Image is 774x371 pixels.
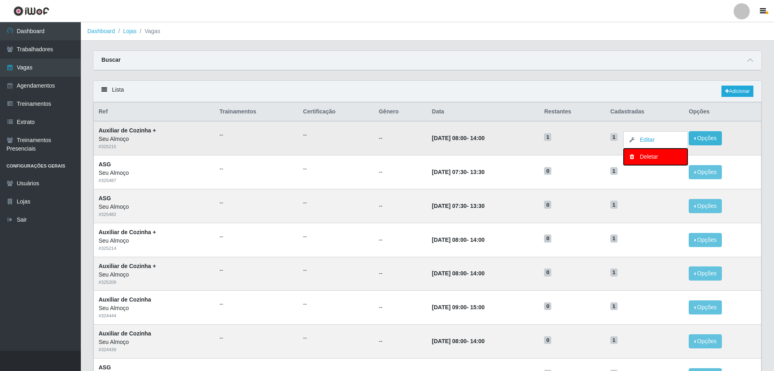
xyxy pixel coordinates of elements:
[689,334,722,348] button: Opções
[374,189,427,223] td: --
[99,312,210,319] div: # 324444
[544,167,551,175] span: 0
[432,270,485,277] strong: -
[374,223,427,257] td: --
[374,257,427,291] td: --
[93,81,761,102] div: Lista
[427,103,540,122] th: Data
[81,22,774,41] nav: breadcrumb
[689,199,722,213] button: Opções
[432,203,485,209] strong: -
[99,237,210,245] div: Seu Almoço
[544,336,551,344] span: 0
[99,161,111,168] strong: ASG
[544,133,551,141] span: 1
[219,300,293,308] ul: --
[298,103,374,122] th: Certificação
[99,195,111,201] strong: ASG
[470,169,485,175] time: 13:30
[99,229,156,235] strong: Auxiliar de Cozinha +
[632,136,655,143] a: Editar
[303,233,369,241] ul: --
[99,143,210,150] div: # 325215
[99,346,210,353] div: # 324439
[689,233,722,247] button: Opções
[374,121,427,155] td: --
[94,103,215,122] th: Ref
[374,291,427,325] td: --
[99,279,210,286] div: # 325209
[99,127,156,134] strong: Auxiliar de Cozinha +
[544,201,551,209] span: 0
[219,233,293,241] ul: --
[123,28,136,34] a: Lojas
[99,338,210,346] div: Seu Almoço
[470,338,485,344] time: 14:00
[99,135,210,143] div: Seu Almoço
[87,28,115,34] a: Dashboard
[539,103,605,122] th: Restantes
[219,165,293,173] ul: --
[432,304,485,310] strong: -
[137,27,160,36] li: Vagas
[374,155,427,189] td: --
[432,203,467,209] time: [DATE] 07:30
[544,235,551,243] span: 0
[432,237,467,243] time: [DATE] 08:00
[432,237,485,243] strong: -
[303,300,369,308] ul: --
[101,57,120,63] strong: Buscar
[99,296,151,303] strong: Auxiliar de Cozinha
[99,177,210,184] div: # 325487
[303,131,369,139] ul: --
[610,167,618,175] span: 1
[219,199,293,207] ul: --
[99,211,210,218] div: # 325482
[544,302,551,310] span: 0
[470,203,485,209] time: 13:30
[219,131,293,139] ul: --
[99,330,151,337] strong: Auxiliar de Cozinha
[432,169,467,175] time: [DATE] 07:30
[303,199,369,207] ul: --
[610,201,618,209] span: 1
[432,169,485,175] strong: -
[689,131,722,145] button: Opções
[689,300,722,314] button: Opções
[432,338,467,344] time: [DATE] 08:00
[215,103,298,122] th: Trainamentos
[689,165,722,179] button: Opções
[432,135,467,141] time: [DATE] 08:00
[303,165,369,173] ul: --
[684,103,761,122] th: Opções
[432,338,485,344] strong: -
[470,237,485,243] time: 14:00
[610,133,618,141] span: 1
[610,268,618,277] span: 1
[303,334,369,342] ul: --
[303,266,369,275] ul: --
[632,153,679,161] div: Deletar
[13,6,49,16] img: CoreUI Logo
[721,86,753,97] a: Adicionar
[470,304,485,310] time: 15:00
[99,263,156,269] strong: Auxiliar de Cozinha +
[610,336,618,344] span: 1
[99,270,210,279] div: Seu Almoço
[610,235,618,243] span: 1
[99,245,210,252] div: # 325214
[219,266,293,275] ul: --
[99,169,210,177] div: Seu Almoço
[432,270,467,277] time: [DATE] 08:00
[219,334,293,342] ul: --
[470,270,485,277] time: 14:00
[374,103,427,122] th: Gênero
[432,304,467,310] time: [DATE] 09:00
[605,103,684,122] th: Cadastradas
[689,266,722,281] button: Opções
[374,325,427,358] td: --
[99,304,210,312] div: Seu Almoço
[610,302,618,310] span: 1
[99,364,111,371] strong: ASG
[544,268,551,277] span: 0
